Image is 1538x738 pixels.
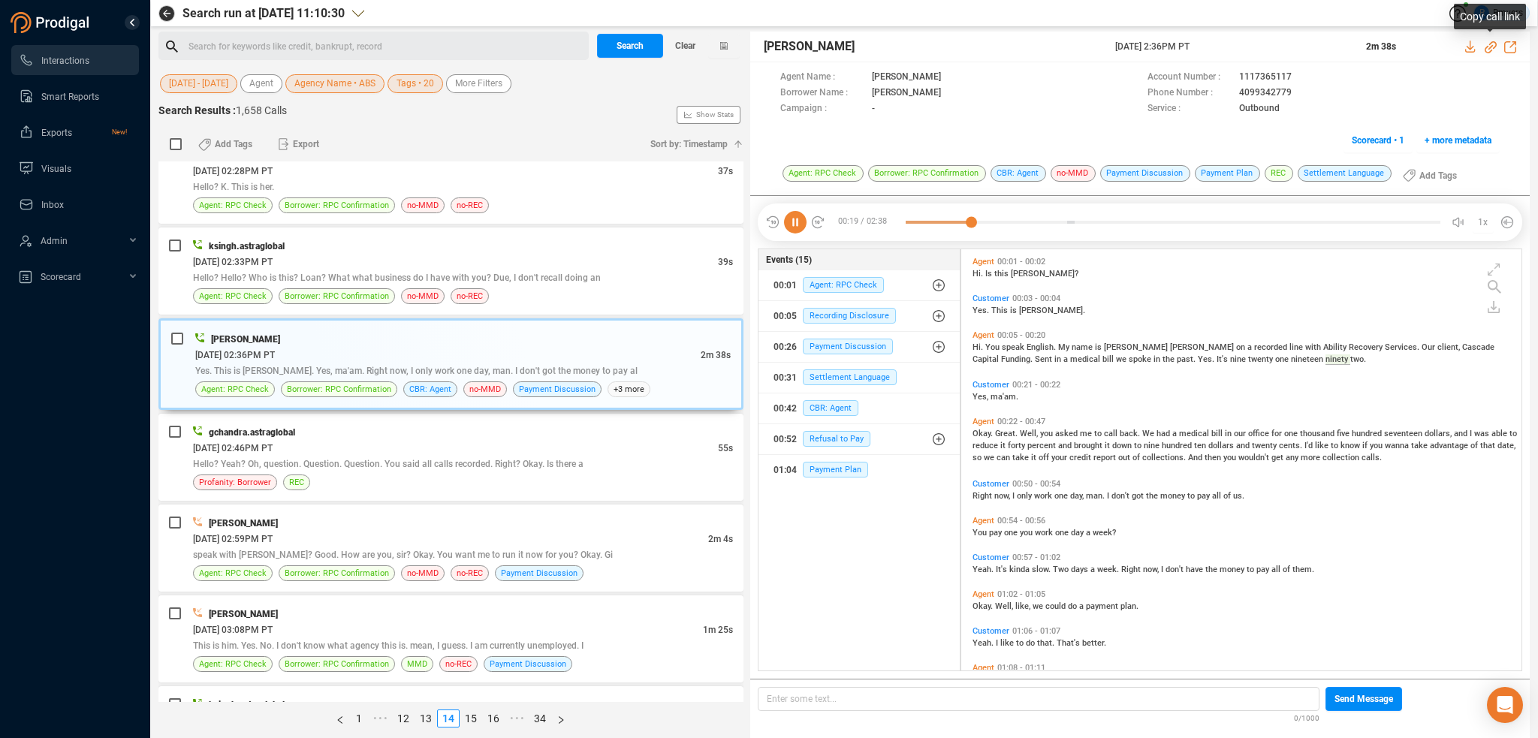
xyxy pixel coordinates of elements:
[994,269,1011,279] span: this
[1470,441,1480,450] span: of
[989,528,1004,538] span: pay
[199,289,267,303] span: Agent: RPC Check
[1473,212,1494,233] button: 1x
[1071,528,1086,538] span: day
[803,277,884,293] span: Agent: RPC Check
[1116,354,1129,364] span: we
[1497,441,1515,450] span: date,
[1325,354,1350,365] span: ninety
[1027,342,1058,352] span: English.
[1236,342,1247,352] span: on
[249,74,273,93] span: Agent
[677,106,740,124] button: Show Stats
[718,257,733,267] span: 39s
[1105,441,1112,450] span: it
[193,459,584,469] span: Hello? Yeah? Oh, question. Question. Question. You said all calls recorded. Right? Okay. Is there a
[1146,491,1160,501] span: the
[973,441,1000,450] span: reduce
[41,56,89,66] span: Interactions
[774,273,797,297] div: 00:01
[1478,210,1488,234] span: 1x
[1370,441,1385,450] span: you
[1322,453,1362,462] span: collection
[995,429,1020,438] span: Great.
[1032,565,1053,574] span: slow.
[1008,441,1027,450] span: forty
[617,34,644,58] span: Search
[201,382,269,396] span: Agent: RPC Check
[215,132,252,156] span: Add Tags
[1291,354,1325,364] span: nineteen
[1230,354,1248,364] span: nine
[1132,491,1146,501] span: got
[1102,354,1116,364] span: bill
[211,334,280,345] span: [PERSON_NAME]
[803,369,897,385] span: Settlement Language
[1035,354,1054,364] span: Sent
[1340,441,1362,450] span: know
[1093,453,1118,462] span: report
[1142,429,1157,438] span: We
[1012,491,1017,501] span: I
[1217,354,1230,364] span: It's
[984,453,997,462] span: we
[1095,342,1104,352] span: is
[1161,565,1166,574] span: I
[985,342,1002,352] span: You
[973,269,985,279] span: Hi.
[1212,491,1223,501] span: all
[997,453,1012,462] span: can
[11,117,139,147] li: Exports
[1162,441,1194,450] span: hundred
[1248,354,1275,364] span: twenty
[1491,429,1509,438] span: able
[1225,429,1234,438] span: in
[285,74,384,93] button: Agency Name • ABS
[1097,565,1121,574] span: week.
[1233,491,1244,501] span: us.
[457,198,483,212] span: no-REC
[803,462,868,477] span: Payment Plan
[1384,429,1425,438] span: seventeen
[1071,565,1090,574] span: days
[973,429,995,438] span: Okay.
[1271,565,1283,574] span: all
[1080,429,1094,438] span: me
[758,301,960,331] button: 00:05Recording Disclosure
[1425,429,1454,438] span: dollars,
[193,534,273,544] span: [DATE] 02:59PM PT
[1000,441,1008,450] span: it
[209,241,285,252] span: ksingh.astraglobal
[1039,453,1051,462] span: off
[1352,128,1404,152] span: Scorecard • 1
[199,475,271,489] span: Profanity: Borrower
[199,566,267,580] span: Agent: RPC Check
[407,566,439,580] span: no-MMD
[1033,601,1045,611] span: we
[1187,491,1197,501] span: to
[1480,441,1497,450] span: that
[973,306,991,315] span: Yes.
[41,236,68,246] span: Admin
[407,198,439,212] span: no-MMD
[1179,429,1211,438] span: medical
[1055,429,1080,438] span: asked
[1300,429,1337,438] span: thousand
[973,491,994,501] span: Right
[469,382,501,396] span: no-MMD
[1068,601,1079,611] span: do
[189,132,261,156] button: Add Tags
[11,45,139,75] li: Interactions
[199,198,267,212] span: Agent: RPC Check
[209,427,295,438] span: gchandra.astraglobal
[1177,354,1198,364] span: past.
[708,534,733,544] span: 2m 4s
[1256,565,1271,574] span: pay
[19,81,127,111] a: Smart Reports
[641,132,743,156] button: Sort by: Timestamp
[1055,528,1071,538] span: one
[985,269,994,279] span: Is
[774,427,797,451] div: 00:52
[11,153,139,183] li: Visuals
[1094,429,1104,438] span: to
